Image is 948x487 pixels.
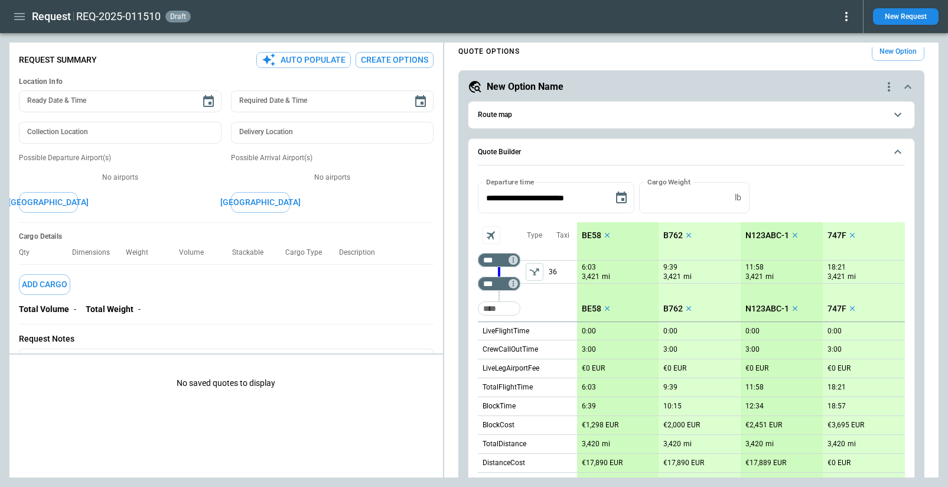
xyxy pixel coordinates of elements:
button: [GEOGRAPHIC_DATA] [231,192,290,213]
label: Cargo Weight [647,177,690,187]
p: LiveFlightTime [483,326,529,336]
p: 3,421 [828,272,845,282]
p: 6:03 [582,383,596,392]
p: 11:58 [745,383,764,392]
p: €1,298 EUR [582,421,618,430]
p: 3,420 [663,440,681,449]
div: quote-option-actions [882,80,896,94]
p: mi [683,272,692,282]
p: No airports [231,173,434,183]
p: 12:34 [745,402,764,411]
button: New Option Namequote-option-actions [468,80,915,94]
p: Weight [126,248,158,257]
button: Route map [478,102,905,128]
p: 9:39 [663,263,677,272]
button: [GEOGRAPHIC_DATA] [19,192,78,213]
p: 36 [549,261,577,283]
h6: Route map [478,111,512,119]
p: Possible Arrival Airport(s) [231,153,434,163]
p: - [138,304,141,314]
p: 3:00 [828,345,842,354]
p: €0 EUR [745,364,768,373]
button: Add Cargo [19,274,70,295]
p: 0:00 [582,327,596,336]
p: €2,000 EUR [663,421,700,430]
h6: Location Info [19,77,434,86]
p: B762 [663,304,683,314]
button: Create Options [356,52,434,68]
p: €0 EUR [663,364,686,373]
div: Not found [478,253,520,267]
p: Description [339,248,385,257]
p: 3:00 [745,345,760,354]
p: Possible Departure Airport(s) [19,153,221,163]
p: No airports [19,173,221,183]
p: mi [683,439,692,449]
p: lb [735,193,741,203]
div: Too short [478,301,520,316]
p: €17,889 EUR [745,459,786,467]
p: 0:00 [745,327,760,336]
p: 6:03 [582,263,596,272]
h4: QUOTE OPTIONS [458,49,520,54]
p: Cargo Type [285,248,331,257]
p: N123ABC-1 [745,304,789,314]
p: 3,421 [663,272,681,282]
p: No saved quotes to display [9,359,443,407]
p: BlockCost [483,420,514,430]
p: 3,420 [828,440,845,449]
p: €0 EUR [582,364,605,373]
button: left aligned [526,263,543,281]
p: 3,421 [745,272,763,282]
button: Auto Populate [256,52,351,68]
h5: New Option Name [487,80,563,93]
p: Type [527,230,542,241]
p: SectorFee [483,477,514,487]
h2: REQ-2025-011510 [76,9,161,24]
p: mi [602,272,610,282]
p: €0 EUR [828,459,851,467]
p: 3:00 [582,345,596,354]
p: 0:00 [828,327,842,336]
p: mi [848,272,856,282]
h6: Cargo Details [19,232,434,241]
p: €2,451 EUR [745,421,782,430]
button: New Request [873,8,939,25]
p: 11:58 [745,263,764,272]
p: TotalDistance [483,439,526,449]
p: Total Volume [19,304,69,314]
p: 10:15 [663,402,682,411]
p: mi [765,272,774,282]
p: mi [765,439,774,449]
h1: Request [32,9,71,24]
p: Request Notes [19,334,434,344]
p: Request Summary [19,55,97,65]
p: TotalFlightTime [483,382,533,392]
p: CrewCallOutTime [483,345,538,355]
p: BE58 [582,230,601,241]
p: 747F [828,230,846,241]
h6: Quote Builder [478,148,521,156]
p: 6:39 [582,402,596,411]
p: 18:21 [828,383,846,392]
p: Stackable [232,248,273,257]
p: 3,420 [582,440,600,449]
p: DistanceCost [483,458,525,468]
p: 18:21 [828,263,846,272]
p: 9:39 [663,383,677,392]
p: Taxi [556,230,569,241]
div: Too short [478,277,520,291]
p: LiveLegAirportFee [483,363,539,374]
p: B762 [663,230,683,241]
p: 747F [828,304,846,314]
p: BE58 [582,304,601,314]
p: 0:00 [663,327,677,336]
p: 3,420 [745,440,763,449]
span: Type of sector [526,263,543,281]
p: N123ABC-1 [745,230,789,241]
p: Volume [179,248,213,257]
label: Departure time [486,177,535,187]
span: Aircraft selection [483,226,500,244]
p: 3:00 [663,345,677,354]
p: 18:57 [828,402,846,411]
